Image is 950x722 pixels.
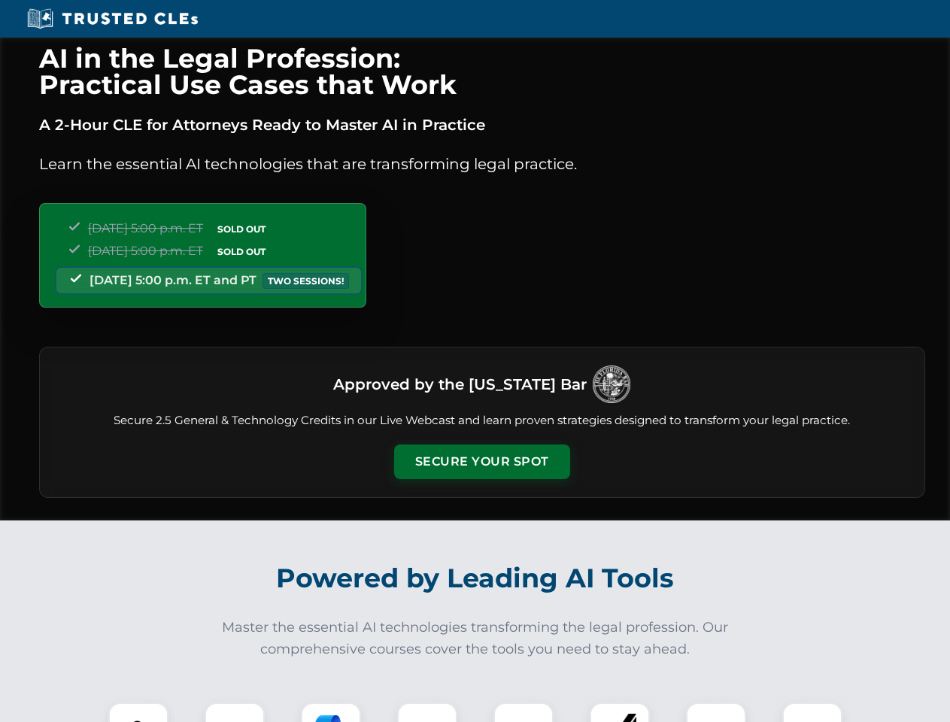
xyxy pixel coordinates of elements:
img: Logo [593,366,630,403]
h3: Approved by the [US_STATE] Bar [333,371,587,398]
p: Secure 2.5 General & Technology Credits in our Live Webcast and learn proven strategies designed ... [58,412,906,429]
img: Trusted CLEs [23,8,202,30]
h2: Powered by Leading AI Tools [59,552,892,605]
p: Learn the essential AI technologies that are transforming legal practice. [39,152,925,176]
span: [DATE] 5:00 p.m. ET [88,244,203,258]
span: SOLD OUT [212,221,271,237]
p: Master the essential AI technologies transforming the legal profession. Our comprehensive courses... [212,617,739,660]
p: A 2-Hour CLE for Attorneys Ready to Master AI in Practice [39,113,925,137]
h1: AI in the Legal Profession: Practical Use Cases that Work [39,45,925,98]
button: Secure Your Spot [394,444,570,479]
span: SOLD OUT [212,244,271,259]
span: [DATE] 5:00 p.m. ET [88,221,203,235]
